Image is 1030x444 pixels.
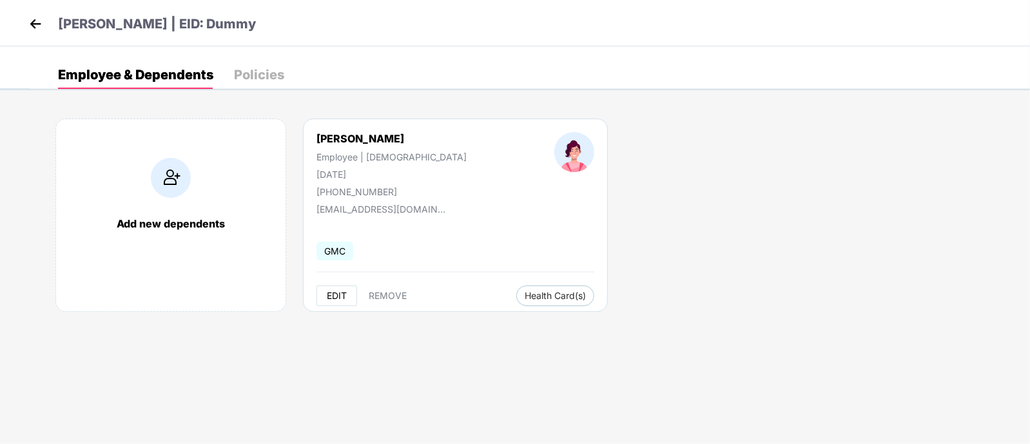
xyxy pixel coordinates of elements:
[58,68,213,81] div: Employee & Dependents
[554,132,594,172] img: profileImage
[516,285,594,306] button: Health Card(s)
[316,242,353,260] span: GMC
[58,14,256,34] p: [PERSON_NAME] | EID: Dummy
[234,68,284,81] div: Policies
[358,285,417,306] button: REMOVE
[26,14,45,34] img: back
[316,204,445,215] div: [EMAIL_ADDRESS][DOMAIN_NAME]
[369,291,407,301] span: REMOVE
[151,158,191,198] img: addIcon
[316,151,467,162] div: Employee | [DEMOGRAPHIC_DATA]
[316,132,467,145] div: [PERSON_NAME]
[316,169,467,180] div: [DATE]
[316,285,357,306] button: EDIT
[316,186,467,197] div: [PHONE_NUMBER]
[525,293,586,299] span: Health Card(s)
[69,217,273,230] div: Add new dependents
[327,291,347,301] span: EDIT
